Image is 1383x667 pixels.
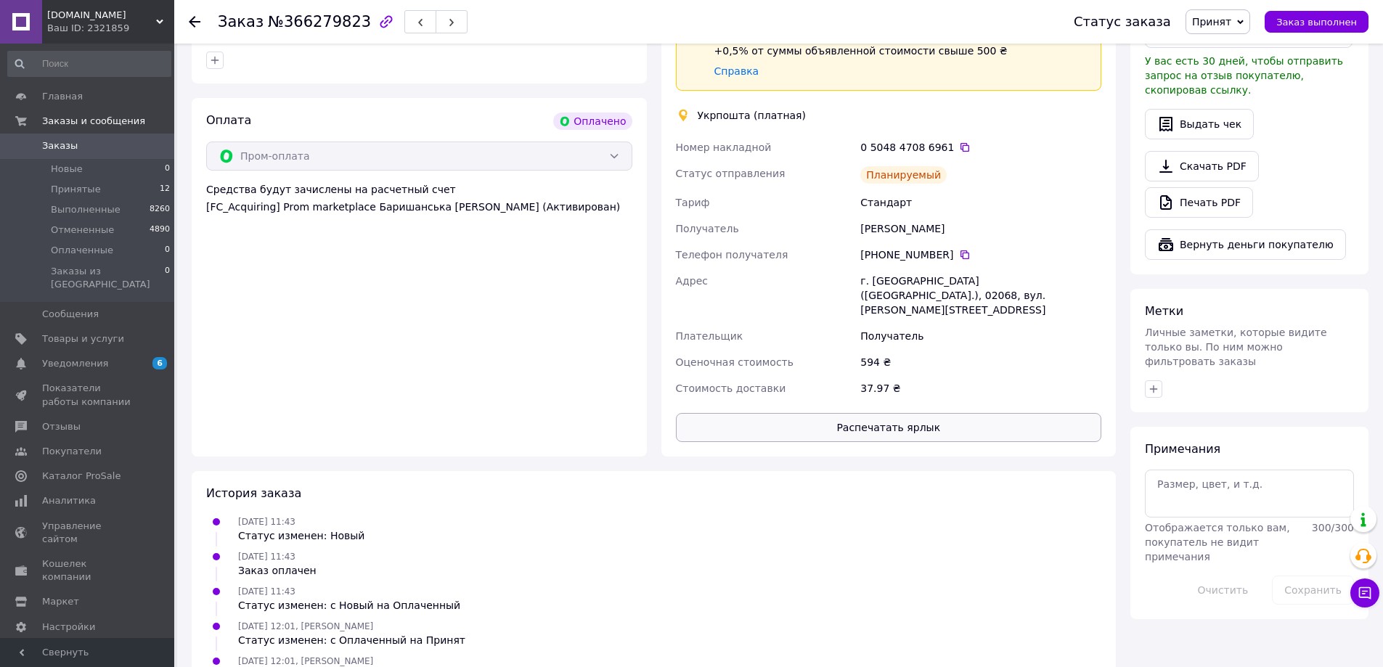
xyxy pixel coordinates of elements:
div: Вернуться назад [189,15,200,29]
button: Выдать чек [1145,109,1254,139]
span: [DATE] 11:43 [238,552,295,562]
span: Получатель [676,223,739,234]
span: Кошелек компании [42,557,134,584]
span: Оплаченные [51,244,113,257]
span: KatyKids.shop [47,9,156,22]
span: Каталог ProSale [42,470,121,483]
span: Отзывы [42,420,81,433]
span: Маркет [42,595,79,608]
div: Оплачено [553,112,632,130]
span: 300 / 300 [1312,522,1354,533]
span: Принятые [51,183,101,196]
span: 12 [160,183,170,196]
div: 37.97 ₴ [857,375,1104,401]
span: 0 [165,244,170,257]
div: Планируемый [860,166,947,184]
div: Ваш ID: 2321859 [47,22,174,35]
span: Метки [1145,304,1183,318]
span: Оплата [206,113,251,127]
span: Личные заметки, которые видите только вы. По ним можно фильтровать заказы [1145,327,1327,367]
span: Стоимость доставки [676,382,786,394]
div: 0 5048 4708 6961 [860,140,1101,155]
button: Вернуть деньги покупателю [1145,229,1346,260]
span: Тариф [676,197,710,208]
span: [DATE] 12:01, [PERSON_NAME] [238,621,373,631]
a: Печать PDF [1145,187,1253,218]
span: 0 [165,265,170,291]
div: Заказ оплачен [238,563,317,578]
span: 4890 [150,224,170,237]
button: Распечатать ярлык [676,413,1102,442]
button: Чат с покупателем [1350,578,1379,607]
span: Сообщения [42,308,99,321]
span: Статус отправления [676,168,786,179]
div: [PERSON_NAME] [857,216,1104,242]
div: Средства будут зачислены на расчетный счет [206,182,632,214]
a: Справка [714,65,759,77]
span: Главная [42,90,83,103]
a: Скачать PDF [1145,151,1259,181]
span: [DATE] 11:43 [238,586,295,597]
span: У вас есть 30 дней, чтобы отправить запрос на отзыв покупателю, скопировав ссылку. [1145,55,1343,96]
div: +0,5% от суммы объявленной стоимости свыше 500 ₴ [714,44,1008,58]
span: [DATE] 12:01, [PERSON_NAME] [238,656,373,666]
div: Статус заказа [1074,15,1171,29]
span: Покупатели [42,445,102,458]
div: [FC_Acquiring] Prom marketplace Баришанська [PERSON_NAME] (Активирован) [206,200,632,214]
span: Заказы [42,139,78,152]
span: [DATE] 11:43 [238,517,295,527]
span: История заказа [206,486,301,500]
div: Стандарт [857,189,1104,216]
div: Статус изменен: Новый [238,528,364,543]
span: Отмененные [51,224,114,237]
span: 0 [165,163,170,176]
span: Отображается только вам, покупатель не видит примечания [1145,522,1290,562]
span: Номер накладной [676,142,772,153]
div: Получатель [857,323,1104,349]
div: Статус изменен: с Оплаченный на Принят [238,633,465,647]
span: Принят [1192,16,1231,28]
div: [PHONE_NUMBER] [860,247,1101,262]
span: 8260 [150,203,170,216]
span: Новые [51,163,83,176]
span: Заказы и сообщения [42,115,145,128]
span: Заказ [218,13,264,30]
span: Управление сайтом [42,520,134,546]
span: Заказы из [GEOGRAPHIC_DATA] [51,265,165,291]
div: 594 ₴ [857,349,1104,375]
span: №366279823 [268,13,371,30]
span: Аналитика [42,494,96,507]
span: 6 [152,357,167,369]
span: Адрес [676,275,708,287]
span: Настройки [42,621,95,634]
input: Поиск [7,51,171,77]
span: Уведомления [42,357,108,370]
span: Оценочная стоимость [676,356,794,368]
div: Укрпошта (платная) [694,108,810,123]
span: Товары и услуги [42,332,124,345]
span: Показатели работы компании [42,382,134,408]
button: Заказ выполнен [1265,11,1368,33]
span: Плательщик [676,330,743,342]
span: Выполненные [51,203,121,216]
div: Статус изменен: с Новый на Оплаченный [238,598,460,613]
span: Примечания [1145,442,1220,456]
span: Заказ выполнен [1276,17,1357,28]
div: г. [GEOGRAPHIC_DATA] ([GEOGRAPHIC_DATA].), 02068, вул. [PERSON_NAME][STREET_ADDRESS] [857,268,1104,323]
span: Телефон получателя [676,249,788,261]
